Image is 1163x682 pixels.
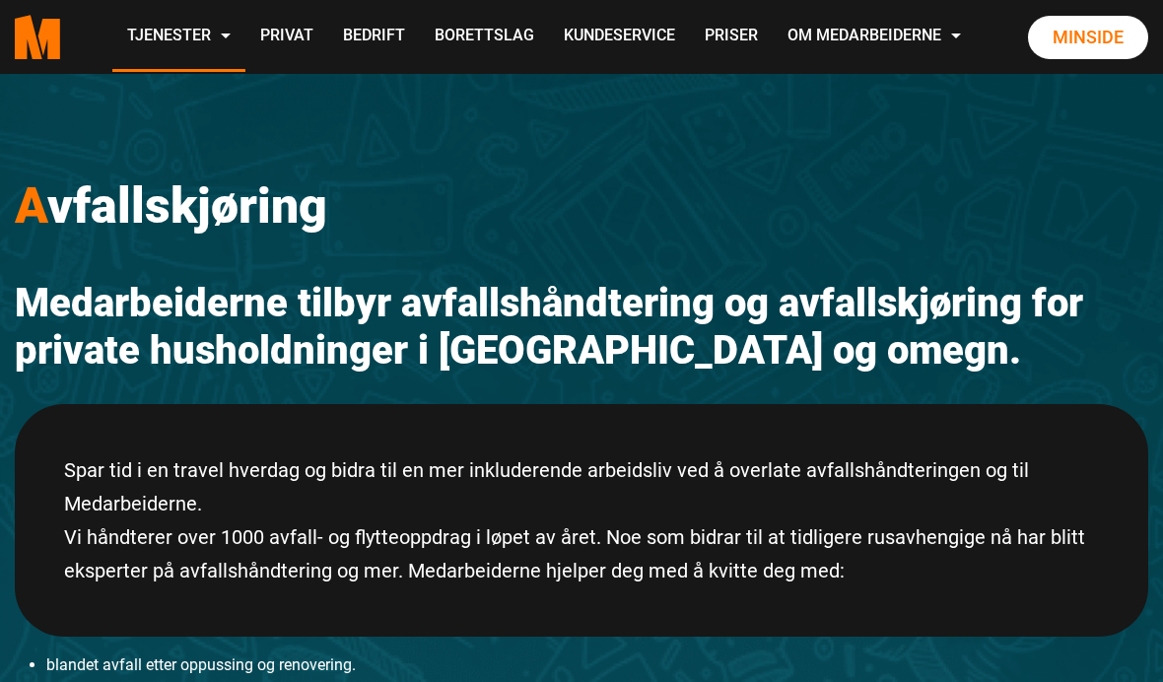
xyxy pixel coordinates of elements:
h2: Medarbeiderne tilbyr avfallshåndtering og avfallskjøring for private husholdninger i [GEOGRAPHIC_... [15,280,1148,375]
li: blandet avfall etter oppussing og renovering. [46,651,1148,678]
a: Tjenester [112,2,245,72]
a: Kundeservice [549,2,690,72]
h1: vfallskjøring [15,176,1148,236]
a: Borettslag [420,2,549,72]
div: Spar tid i en travel hverdag og bidra til en mer inkluderende arbeidsliv ved å overlate avfallshå... [15,404,1148,637]
a: Om Medarbeiderne [773,2,976,72]
a: Priser [690,2,773,72]
span: A [15,177,47,235]
a: Privat [245,2,328,72]
a: Minside [1028,16,1148,59]
a: Bedrift [328,2,420,72]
